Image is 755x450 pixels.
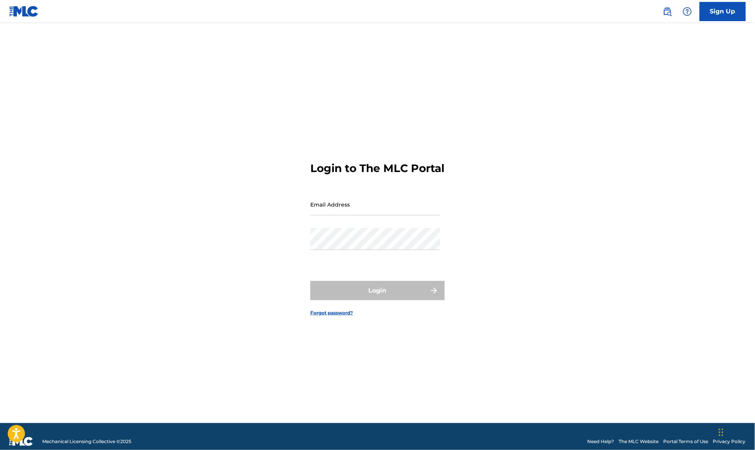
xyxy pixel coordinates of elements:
[700,2,746,21] a: Sign Up
[310,309,353,316] a: Forgot password?
[683,7,692,16] img: help
[663,7,672,16] img: search
[588,438,614,445] a: Need Help?
[713,438,746,445] a: Privacy Policy
[664,438,709,445] a: Portal Terms of Use
[719,421,724,444] div: Drag
[310,162,444,175] h3: Login to The MLC Portal
[680,4,695,19] div: Help
[619,438,659,445] a: The MLC Website
[660,4,675,19] a: Public Search
[42,438,131,445] span: Mechanical Licensing Collective © 2025
[717,413,755,450] iframe: Chat Widget
[9,437,33,446] img: logo
[9,6,39,17] img: MLC Logo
